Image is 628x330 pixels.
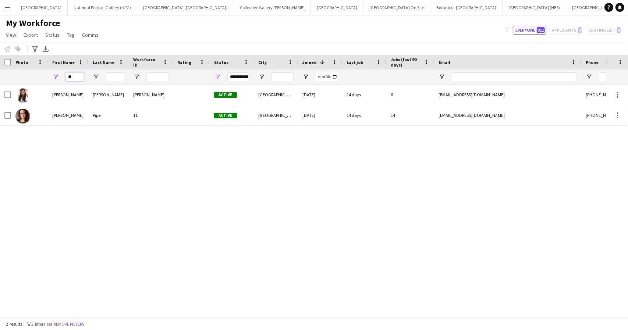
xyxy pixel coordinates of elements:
input: City Filter Input [272,72,294,81]
div: 14 [386,105,434,125]
button: Open Filter Menu [133,73,140,80]
input: Last Name Filter Input [106,72,124,81]
button: [GEOGRAPHIC_DATA] (HES) [503,0,566,15]
div: [EMAIL_ADDRESS][DOMAIN_NAME] [434,85,581,105]
div: [EMAIL_ADDRESS][DOMAIN_NAME] [434,105,581,125]
span: Status [214,60,228,65]
input: Joined Filter Input [316,72,338,81]
div: Piper [88,105,129,125]
button: Remove filters [52,320,86,328]
a: Tag [64,30,78,40]
button: Open Filter Menu [586,73,592,80]
span: City [258,60,267,65]
button: Open Filter Menu [52,73,59,80]
button: [GEOGRAPHIC_DATA] ([GEOGRAPHIC_DATA]) [137,0,234,15]
div: 14 days [342,85,386,105]
button: Open Filter Menu [214,73,221,80]
span: Joined [302,60,317,65]
a: Export [21,30,41,40]
input: Workforce ID Filter Input [146,72,168,81]
button: National Portrait Gallery (NPG) [68,0,137,15]
button: [GEOGRAPHIC_DATA] On Site [363,0,430,15]
span: View [6,32,16,38]
span: Workforce ID [133,57,160,68]
span: Export [24,32,38,38]
button: Botanics - [GEOGRAPHIC_DATA] [430,0,503,15]
div: [GEOGRAPHIC_DATA] [254,105,298,125]
div: [PERSON_NAME] [48,105,88,125]
a: Comms [79,30,102,40]
span: Tag [67,32,75,38]
button: Open Filter Menu [93,73,99,80]
input: First Name Filter Input [65,72,84,81]
button: [GEOGRAPHIC_DATA] [311,0,363,15]
button: Collective Gallery [PERSON_NAME] [234,0,311,15]
span: Last job [347,60,363,65]
button: Open Filter Menu [302,73,309,80]
img: Natalie Piper [15,109,30,123]
span: Active [214,113,237,118]
app-action-btn: Export XLSX [41,44,50,53]
span: 811 [537,27,545,33]
span: Active [214,92,237,98]
button: Everyone811 [513,26,546,35]
button: Open Filter Menu [258,73,265,80]
span: Jobs (last 90 days) [391,57,421,68]
span: Rating [177,60,191,65]
input: Email Filter Input [452,72,577,81]
span: Photo [15,60,28,65]
div: [PERSON_NAME] [88,85,129,105]
img: Natalia Hinds [15,88,30,103]
div: [PERSON_NAME] [129,85,173,105]
div: [PERSON_NAME] [48,85,88,105]
span: Phone [586,60,599,65]
span: Comms [82,32,99,38]
app-action-btn: Advanced filters [31,44,39,53]
a: Status [42,30,63,40]
div: 6 [386,85,434,105]
span: First Name [52,60,75,65]
div: [DATE] [298,105,342,125]
button: [GEOGRAPHIC_DATA] [15,0,68,15]
div: [DATE] [298,85,342,105]
button: Open Filter Menu [439,73,445,80]
div: 11 [129,105,173,125]
span: My Workforce [6,18,60,29]
span: Status [45,32,60,38]
span: 2 filters set [31,321,52,327]
span: Email [439,60,450,65]
div: 14 days [342,105,386,125]
div: [GEOGRAPHIC_DATA] [254,85,298,105]
a: View [3,30,19,40]
span: Last Name [93,60,114,65]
